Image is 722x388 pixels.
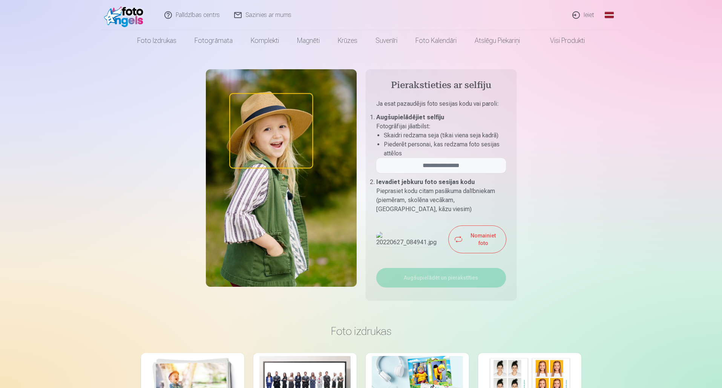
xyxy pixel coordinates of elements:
li: Skaidri redzama seja (tikai viena seja kadrā) [384,131,506,140]
button: Nomainiet foto [449,226,506,253]
a: Atslēgu piekariņi [466,30,529,51]
a: Visi produkti [529,30,594,51]
b: Augšupielādējiet selfiju [376,114,444,121]
a: Fotogrāmata [185,30,242,51]
img: /fa1 [104,3,147,27]
a: Komplekti [242,30,288,51]
p: Ja esat pazaudējis foto sesijas kodu vai paroli : [376,99,506,113]
a: Suvenīri [366,30,406,51]
b: Ievadiet jebkuru foto sesijas kodu [376,178,475,186]
h4: Pierakstieties ar selfiju [376,80,506,92]
h3: Foto izdrukas [147,324,575,338]
li: Piederēt personai, kas redzama foto sesijas attēlos [384,140,506,158]
a: Foto izdrukas [128,30,185,51]
a: Krūzes [329,30,366,51]
button: Augšupielādēt un pierakstīties [376,268,506,288]
a: Magnēti [288,30,329,51]
p: Pieprasiet kodu citam pasākuma dalībniekam (piemēram, skolēna vecākam, [GEOGRAPHIC_DATA], kāzu vi... [376,187,506,214]
p: Fotogrāfijai jāatbilst : [376,122,506,131]
img: 20220627_084941.jpg [376,232,437,247]
a: Foto kalendāri [406,30,466,51]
